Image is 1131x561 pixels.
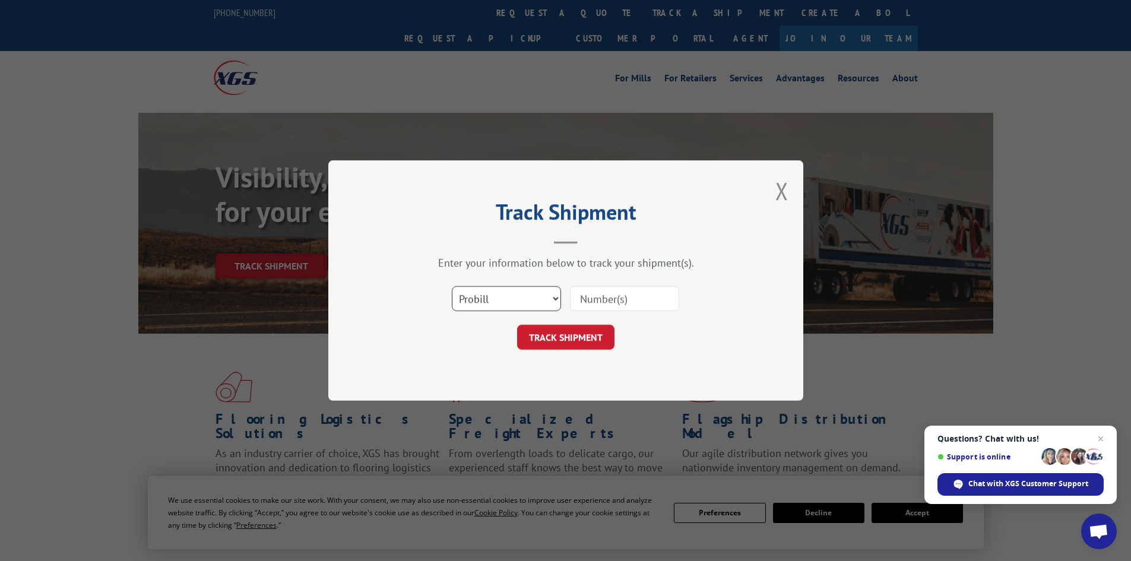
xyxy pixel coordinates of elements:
[937,434,1104,443] span: Questions? Chat with us!
[1094,432,1108,446] span: Close chat
[517,325,614,350] button: TRACK SHIPMENT
[1081,514,1117,549] div: Open chat
[968,478,1088,489] span: Chat with XGS Customer Support
[775,175,788,207] button: Close modal
[937,473,1104,496] div: Chat with XGS Customer Support
[388,256,744,270] div: Enter your information below to track your shipment(s).
[570,286,679,311] input: Number(s)
[937,452,1037,461] span: Support is online
[388,204,744,226] h2: Track Shipment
